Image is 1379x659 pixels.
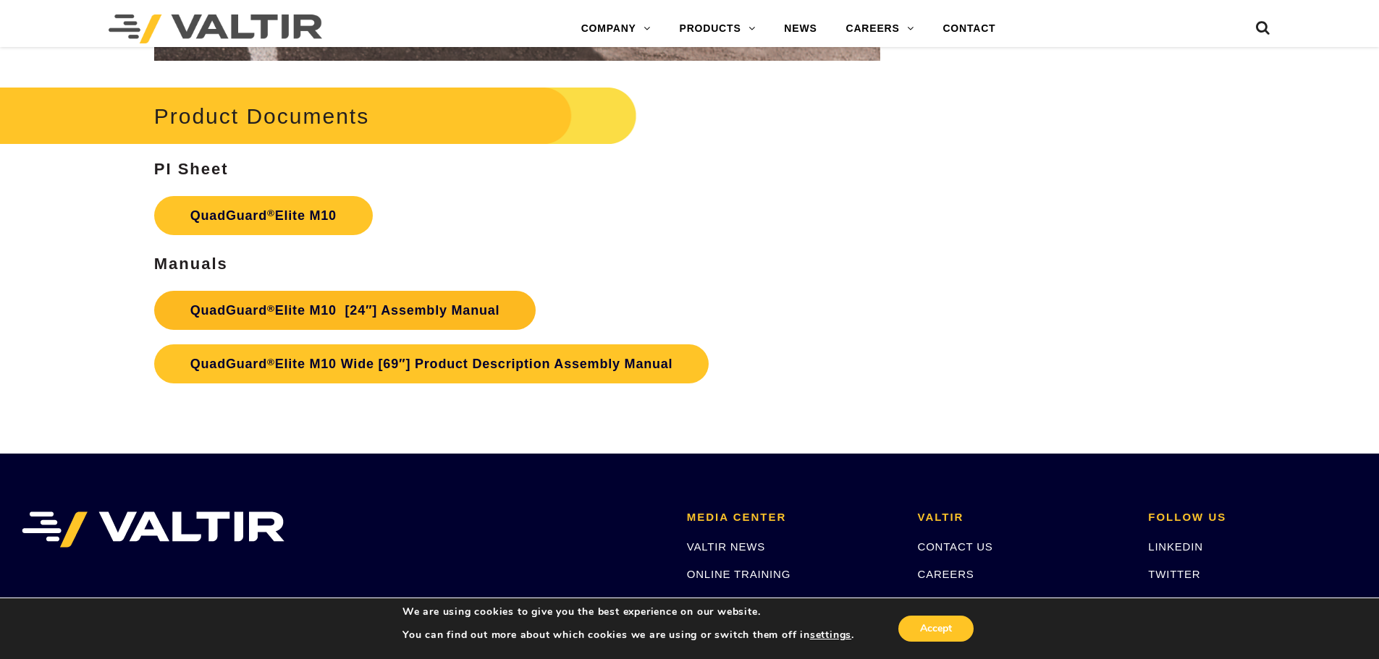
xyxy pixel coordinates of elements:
a: QuadGuard®Elite M10 Wide [69″] Product Description Assembly Manual [154,344,709,383]
a: CAREERS [832,14,929,43]
sup: ® [267,208,275,218]
strong: PI Sheet [154,160,229,178]
h2: VALTIR [918,511,1127,524]
a: CONTACT [928,14,1010,43]
a: LINKEDIN [1148,540,1203,553]
img: Valtir [109,14,322,43]
sup: ® [267,303,275,314]
a: TWITTER [1148,568,1200,580]
a: VALTIR NEWS [687,540,765,553]
a: ONLINE TRAINING [687,568,790,580]
button: Accept [898,616,974,642]
p: You can find out more about which cookies we are using or switch them off in . [402,629,854,642]
sup: ® [267,357,275,367]
a: PATENTS [918,596,971,608]
strong: Manuals [154,255,228,273]
h2: MEDIA CENTER [687,511,896,524]
a: QuadGuard®Elite M10 [24″] Assembly Manual [154,291,536,330]
button: settings [810,629,851,642]
p: We are using cookies to give you the best experience on our website. [402,605,854,618]
a: COMPANY [567,14,665,43]
a: CAREERS [918,568,974,580]
img: VALTIR [22,511,284,548]
a: NEWS [769,14,831,43]
a: CONTACT US [918,540,993,553]
h2: FOLLOW US [1148,511,1357,524]
a: QuadGuard®Elite M10 [154,196,373,235]
a: PRODUCTS [665,14,770,43]
a: FACEBOOK [1148,596,1213,608]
